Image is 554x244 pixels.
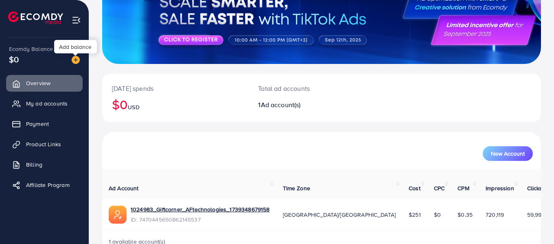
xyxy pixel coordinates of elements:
[9,45,53,53] span: Ecomdy Balance
[458,211,473,219] span: $0.35
[112,97,239,112] h2: $0
[54,40,97,53] div: Add balance
[128,103,139,111] span: USD
[283,211,396,219] span: [GEOGRAPHIC_DATA]/[GEOGRAPHIC_DATA]
[409,184,420,192] span: Cost
[131,215,270,224] span: ID: 7470445650862145537
[8,11,63,24] img: logo
[258,84,348,93] p: Total ad accounts
[519,207,548,238] iframe: Chat
[112,84,239,93] p: [DATE] spends
[72,56,80,64] img: image
[26,181,70,189] span: Affiliate Program
[486,184,514,192] span: Impression
[486,211,504,219] span: 720,119
[72,15,81,25] img: menu
[6,75,83,91] a: Overview
[26,140,61,148] span: Product Links
[6,177,83,193] a: Affiliate Program
[26,120,49,128] span: Payment
[131,205,270,213] a: 1024983_Giftcorner_AFtechnologies_1739348679158
[6,136,83,152] a: Product Links
[109,206,127,224] img: ic-ads-acc.e4c84228.svg
[409,211,421,219] span: $251
[258,101,348,109] h2: 1
[109,184,139,192] span: Ad Account
[26,79,50,87] span: Overview
[6,95,83,112] a: My ad accounts
[261,100,301,109] span: Ad account(s)
[491,151,525,156] span: New Account
[527,184,543,192] span: Clicks
[434,211,441,219] span: $0
[6,116,83,132] a: Payment
[458,184,469,192] span: CPM
[6,156,83,173] a: Billing
[483,146,533,161] button: New Account
[26,160,42,169] span: Billing
[283,184,310,192] span: Time Zone
[434,184,445,192] span: CPC
[26,99,68,108] span: My ad accounts
[9,53,19,65] span: $0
